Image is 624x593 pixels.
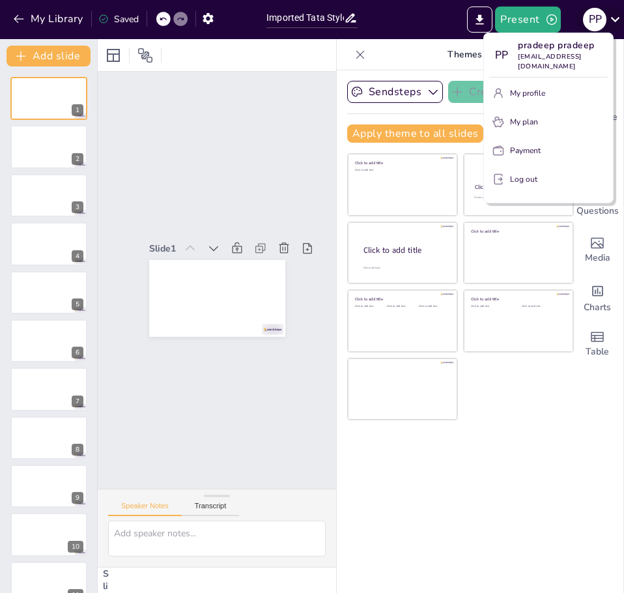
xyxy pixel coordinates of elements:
p: [EMAIL_ADDRESS][DOMAIN_NAME] [518,52,608,72]
button: Payment [489,140,608,161]
p: My profile [510,87,545,99]
p: Payment [510,145,541,156]
button: My plan [489,111,608,132]
p: Log out [510,173,537,185]
button: Log out [489,169,608,190]
p: pradeep pradeep [518,38,608,52]
p: My plan [510,116,538,128]
div: p p [489,44,513,67]
button: My profile [489,83,608,104]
